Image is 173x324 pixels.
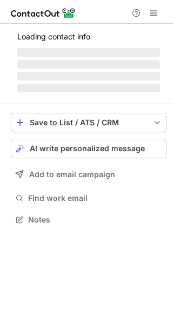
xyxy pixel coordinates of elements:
span: ‌ [17,48,160,57]
span: Add to email campaign [29,170,115,179]
span: ‌ [17,72,160,80]
button: save-profile-one-click [11,113,167,132]
span: ‌ [17,84,160,92]
button: AI write personalized message [11,139,167,158]
div: Save to List / ATS / CRM [30,118,148,127]
span: Notes [28,215,162,225]
img: ContactOut v5.3.10 [11,6,76,19]
span: Find work email [28,193,162,203]
p: Loading contact info [17,32,160,41]
button: Find work email [11,191,167,206]
span: ‌ [17,60,160,69]
span: AI write personalized message [30,144,145,153]
button: Add to email campaign [11,165,167,184]
button: Notes [11,212,167,227]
